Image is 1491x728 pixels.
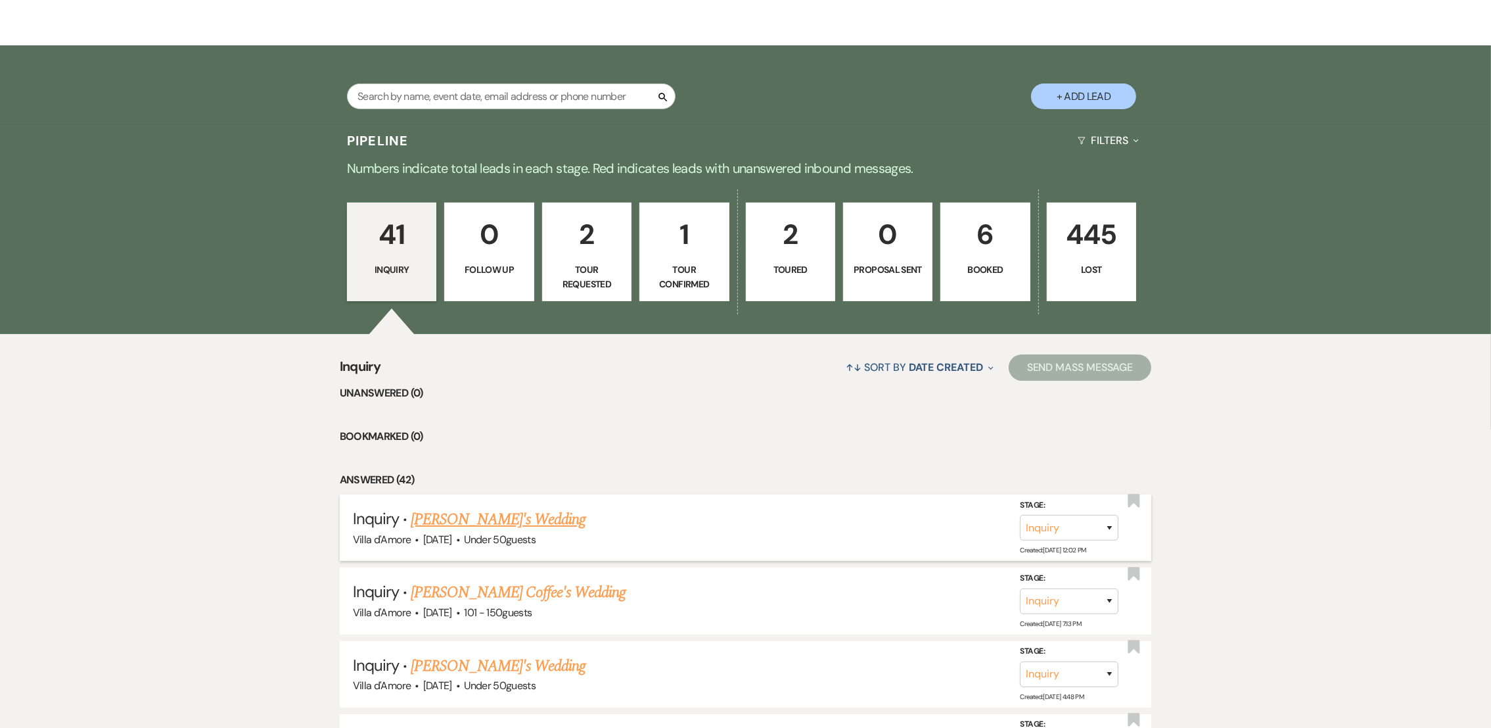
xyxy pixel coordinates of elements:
[840,350,998,385] button: Sort By Date Created
[852,262,924,277] p: Proposal Sent
[843,203,932,301] a: 0Proposal Sent
[542,203,631,301] a: 2Tour Requested
[347,84,676,109] input: Search by name, event date, email address or phone number
[444,203,534,301] a: 0Follow Up
[1020,498,1118,513] label: Stage:
[940,203,1030,301] a: 6Booked
[1031,84,1136,109] button: + Add Lead
[754,212,827,256] p: 2
[754,262,827,277] p: Toured
[1020,644,1118,659] label: Stage:
[353,581,399,602] span: Inquiry
[1072,123,1144,158] button: Filters
[347,203,436,301] a: 41Inquiry
[551,212,623,256] p: 2
[411,581,626,604] a: [PERSON_NAME] Coffee's Wedding
[423,533,452,546] span: [DATE]
[340,472,1152,489] li: Answered (42)
[1009,354,1152,381] button: Send Mass Message
[1055,262,1128,277] p: Lost
[453,212,525,256] p: 0
[846,360,861,374] span: ↑↓
[411,508,585,531] a: [PERSON_NAME]'s Wedding
[464,679,536,692] span: Under 50 guests
[423,606,452,619] span: [DATE]
[464,533,536,546] span: Under 50 guests
[273,158,1219,179] p: Numbers indicate total leads in each stage. Red indicates leads with unanswered inbound messages.
[356,212,428,256] p: 41
[1047,203,1136,301] a: 445Lost
[1055,212,1128,256] p: 445
[353,679,411,692] span: Villa d'Amore
[347,132,409,150] h3: Pipeline
[1020,619,1081,627] span: Created: [DATE] 7:13 PM
[353,606,411,619] span: Villa d'Amore
[453,262,525,277] p: Follow Up
[949,262,1021,277] p: Booked
[639,203,729,301] a: 1Tour Confirmed
[340,428,1152,445] li: Bookmarked (0)
[423,679,452,692] span: [DATE]
[464,606,532,619] span: 101 - 150 guests
[746,203,835,301] a: 2Toured
[1020,546,1086,554] span: Created: [DATE] 12:02 PM
[551,262,623,292] p: Tour Requested
[909,360,983,374] span: Date Created
[949,212,1021,256] p: 6
[411,654,585,678] a: [PERSON_NAME]'s Wedding
[340,385,1152,402] li: Unanswered (0)
[852,212,924,256] p: 0
[353,508,399,529] span: Inquiry
[356,262,428,277] p: Inquiry
[648,212,720,256] p: 1
[353,655,399,675] span: Inquiry
[648,262,720,292] p: Tour Confirmed
[1020,692,1084,701] span: Created: [DATE] 4:48 PM
[340,356,381,385] span: Inquiry
[353,533,411,546] span: Villa d'Amore
[1020,571,1118,586] label: Stage:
